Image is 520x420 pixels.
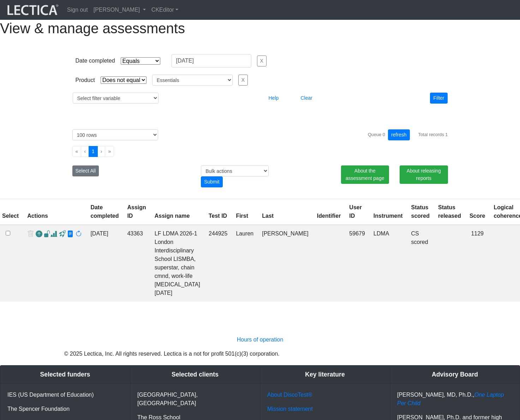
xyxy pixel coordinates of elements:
a: Hours of operation [237,337,283,343]
p: © 2025 Lectica, Inc. All rights reserved. Lectica is a not for profit 501(c)(3) corporation. [64,350,456,358]
div: Queue 0 Total records 1 [368,129,448,140]
span: 1129 [471,231,484,237]
td: [DATE] [86,225,123,302]
span: Analyst score [50,231,57,238]
button: Select All [72,165,99,176]
p: [PERSON_NAME], MD, Ph.D., [397,391,513,408]
button: X [257,56,267,66]
div: Product [76,76,95,84]
a: Instrument [373,213,403,219]
th: Assign ID [123,199,150,225]
td: 59679 [345,225,369,302]
img: lecticalive [6,3,59,17]
a: Last [262,213,274,219]
div: Selected clients [130,366,260,384]
div: Key literature [260,366,390,384]
a: [PERSON_NAME] [91,3,149,17]
button: X [238,75,248,86]
a: Mission statement [267,406,313,412]
span: view [67,231,74,238]
p: The Spencer Foundation [7,405,123,413]
a: About releasing reports [400,165,448,184]
a: Score [470,213,485,219]
p: IES (US Department of Education) [7,391,123,399]
th: Test ID [204,199,232,225]
th: Actions [23,199,86,225]
a: User ID [349,204,362,219]
a: CKEditor [149,3,181,17]
span: delete [27,229,34,240]
p: [GEOGRAPHIC_DATA], [GEOGRAPHIC_DATA] [137,391,253,408]
a: About the assessment page [341,165,389,184]
a: Status released [438,204,461,219]
td: LDMA [369,225,407,302]
td: LF LDMA 2026-1 London Interdisciplinary School LISMBA, superstar, chain cmnd, work-life [MEDICAL_... [150,225,204,302]
a: Help [265,95,282,101]
a: About DiscoTest® [267,392,312,398]
div: Submit [201,176,223,187]
a: Reopen [36,229,42,240]
span: view [59,231,66,238]
button: Clear [298,93,316,104]
a: Date completed [90,204,119,219]
td: Lauren [232,225,258,302]
a: Status scored [411,204,430,219]
div: Selected funders [0,366,130,384]
td: 43363 [123,225,150,302]
a: Identifier [317,213,341,219]
a: Completed = assessment has been completed; CS scored = assessment has been CLAS scored; LS scored... [411,231,428,245]
button: Help [265,93,282,104]
th: Assign name [150,199,204,225]
button: Filter [430,93,447,104]
div: Date completed [76,57,115,65]
div: Advisory Board [390,366,520,384]
button: refresh [388,129,410,140]
span: view [44,231,50,238]
a: Sign out [64,3,91,17]
button: Go to page 1 [89,146,98,157]
td: [PERSON_NAME] [258,225,313,302]
ul: Pagination [72,146,448,157]
td: 244925 [204,225,232,302]
a: First [236,213,248,219]
span: rescore [75,231,82,238]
